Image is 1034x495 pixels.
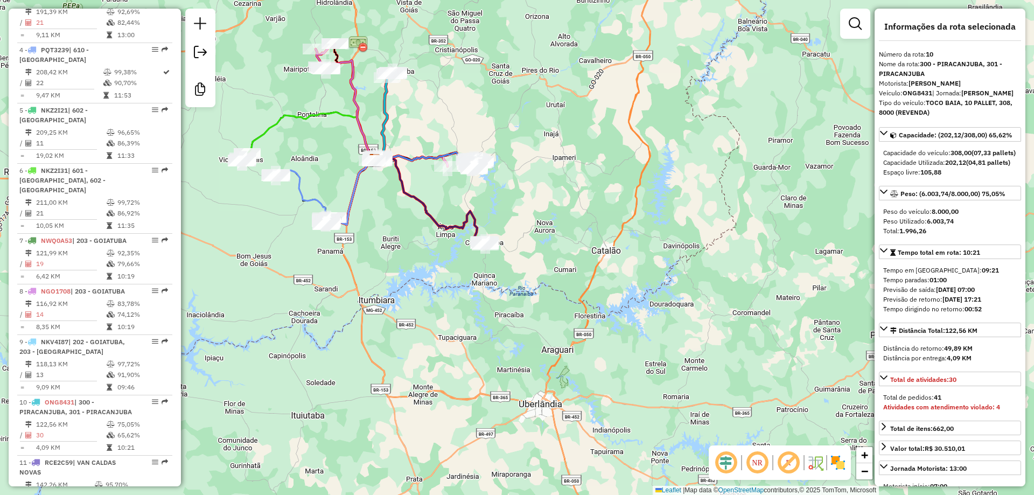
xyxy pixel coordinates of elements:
i: Tempo total em rota [107,384,112,391]
i: % de utilização da cubagem [107,140,115,147]
div: Capacidade Utilizada: [883,158,1017,168]
span: ONG8431 [45,398,74,406]
strong: 09:21 [982,266,999,274]
td: = [19,322,25,332]
span: − [861,464,868,478]
td: / [19,259,25,269]
a: Total de itens:662,00 [879,421,1021,435]
i: % de utilização da cubagem [107,19,115,26]
div: Distância Total:122,56 KM [879,339,1021,367]
span: 9 - [19,338,125,355]
td: 11:33 [117,150,168,161]
strong: 8.000,00 [932,207,959,215]
span: NKZ2I21 [41,106,68,114]
i: Distância Total [25,9,32,15]
strong: R$ 30.510,01 [925,444,965,452]
i: Distância Total [25,69,32,75]
strong: 49,89 KM [944,344,973,352]
strong: 30 [949,375,956,384]
td: 9,11 KM [36,30,106,40]
td: 92,35% [117,248,168,259]
td: 122,56 KM [36,419,106,430]
strong: 300 - PIRACANJUBA, 301 - PIRACANJUBA [879,60,1002,78]
span: 4 - [19,46,89,64]
em: Rota exportada [162,107,168,113]
i: Total de Atividades [25,432,32,438]
div: Tempo total em rota: 10:21 [879,261,1021,318]
strong: 1.996,26 [899,227,926,235]
td: 30 [36,430,106,441]
i: Tempo total em rota [107,444,112,451]
strong: ONG8431 [903,89,932,97]
div: Nome da rota: [879,59,1021,79]
td: 91,90% [117,369,168,380]
i: % de utilização do peso [95,482,103,488]
i: % de utilização do peso [103,69,111,75]
div: Previsão de retorno: [883,295,1017,304]
em: Opções [152,399,158,405]
td: 211,00 KM [36,197,106,208]
td: 9,47 KM [36,90,103,101]
td: 97,72% [117,359,168,369]
div: Capacidade do veículo: [883,148,1017,158]
span: | 610 - [GEOGRAPHIC_DATA] [19,46,89,64]
span: 8 - [19,287,125,295]
td: / [19,369,25,380]
a: Total de atividades:30 [879,372,1021,386]
div: Map data © contributors,© 2025 TomTom, Microsoft [653,486,879,495]
span: Ocultar NR [744,450,770,476]
img: Pereira [368,154,382,168]
a: Valor total:R$ 30.510,01 [879,441,1021,455]
em: Opções [152,46,158,53]
div: Peso: (6.003,74/8.000,00) 75,05% [879,203,1021,240]
i: % de utilização do peso [107,301,115,307]
i: Total de Atividades [25,19,32,26]
td: 10:19 [117,322,168,332]
em: Opções [152,107,158,113]
strong: 105,88 [920,168,941,176]
div: Valor total: [890,444,965,454]
span: | 602 - [GEOGRAPHIC_DATA] [19,106,88,124]
span: | 601 - [GEOGRAPHIC_DATA], 602 - [GEOGRAPHIC_DATA] [19,166,106,194]
td: = [19,271,25,282]
i: % de utilização do peso [107,129,115,136]
strong: 01:00 [930,276,947,284]
img: Piracanjuba/Prof. Jamil [348,34,368,54]
div: Capacidade: (202,12/308,00) 65,62% [879,144,1021,182]
em: Rota exportada [162,399,168,405]
span: NGO1708 [41,287,71,295]
em: Opções [152,237,158,243]
em: Opções [152,167,158,173]
a: Zoom out [856,463,872,479]
i: % de utilização da cubagem [107,432,115,438]
i: % de utilização da cubagem [103,80,111,86]
td: 118,13 KM [36,359,106,369]
span: 7 - [19,236,127,245]
i: Tempo total em rota [107,324,112,330]
div: Peso Utilizado: [883,217,1017,226]
span: Exibir rótulo [775,450,801,476]
td: / [19,430,25,441]
span: NKZ2I31 [41,166,68,175]
strong: [PERSON_NAME] [961,89,1014,97]
h4: Informações da rota selecionada [879,22,1021,32]
td: / [19,17,25,28]
td: 11:53 [114,90,162,101]
td: 19 [36,259,106,269]
td: / [19,138,25,149]
i: % de utilização da cubagem [107,311,115,318]
span: Ocultar deslocamento [713,450,739,476]
span: | 203 - GOIATUBA [71,287,125,295]
td: 86,92% [117,208,168,219]
span: PQT3239 [41,46,69,54]
span: | [683,486,684,494]
div: Total de atividades:30 [879,388,1021,416]
div: Jornada Motorista: 13:00 [890,464,967,473]
strong: [DATE] 17:21 [942,295,981,303]
div: Previsão de saída: [883,285,1017,295]
i: Tempo total em rota [103,92,109,99]
td: 10:21 [117,442,168,453]
i: % de utilização do peso [107,421,115,428]
strong: 662,00 [933,424,954,433]
td: 83,78% [117,298,168,309]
